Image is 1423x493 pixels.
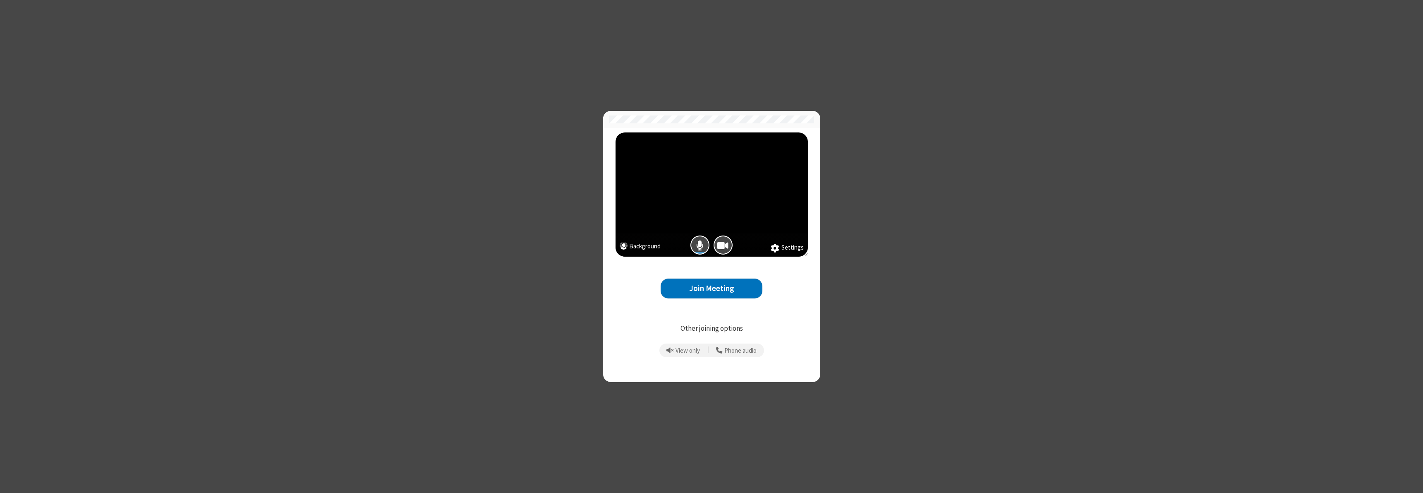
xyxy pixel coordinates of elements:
button: Prevent echo when there is already an active mic and speaker in the room. [664,344,703,358]
p: Other joining options [616,323,808,334]
button: Settings [771,243,804,253]
span: | [707,345,709,356]
span: Phone audio [724,347,757,354]
button: Camera is on [714,236,733,255]
button: Use your phone for mic and speaker while you view the meeting on this device. [713,344,760,358]
span: View only [676,347,700,354]
button: Background [620,242,661,253]
button: Join Meeting [661,279,762,299]
button: Mic is on [690,236,709,255]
